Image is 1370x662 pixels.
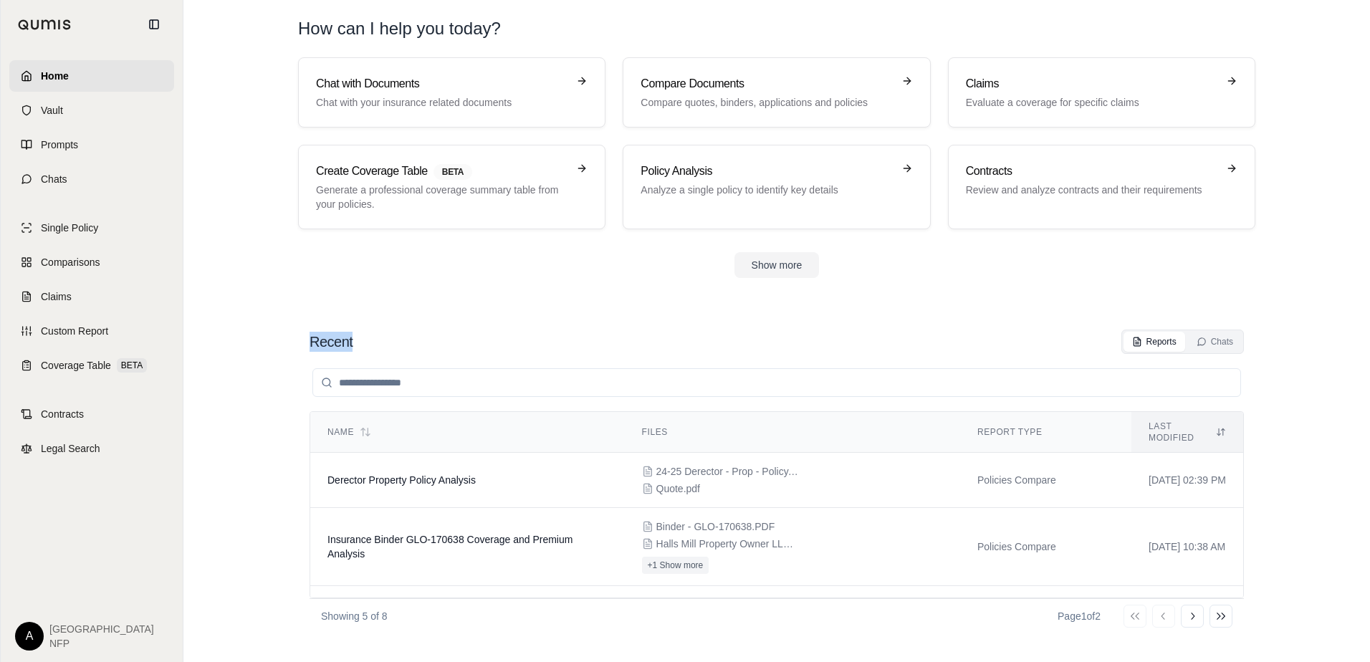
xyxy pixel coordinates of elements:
[41,255,100,269] span: Comparisons
[316,183,567,211] p: Generate a professional coverage summary table from your policies.
[623,57,930,128] a: Compare DocumentsCompare quotes, binders, applications and policies
[948,57,1255,128] a: ClaimsEvaluate a coverage for specific claims
[41,138,78,152] span: Prompts
[49,636,154,651] span: NFP
[9,433,174,464] a: Legal Search
[641,163,892,180] h3: Policy Analysis
[41,324,108,338] span: Custom Report
[9,398,174,430] a: Contracts
[966,183,1217,197] p: Review and analyze contracts and their requirements
[327,534,573,560] span: Insurance Binder GLO-170638 Coverage and Premium Analysis
[9,212,174,244] a: Single Policy
[960,586,1131,641] td: Policies Compare
[316,95,567,110] p: Chat with your insurance related documents
[316,75,567,92] h3: Chat with Documents
[316,163,567,180] h3: Create Coverage Table
[642,557,709,574] button: +1 Show more
[15,622,44,651] div: A
[41,358,111,373] span: Coverage Table
[960,508,1131,586] td: Policies Compare
[41,69,69,83] span: Home
[734,252,820,278] button: Show more
[1149,421,1226,443] div: Last modified
[625,412,960,453] th: Files
[1188,332,1242,352] button: Chats
[41,172,67,186] span: Chats
[656,519,775,534] span: Binder - GLO-170638.PDF
[9,60,174,92] a: Home
[327,426,608,438] div: Name
[960,412,1131,453] th: Report Type
[1058,609,1101,623] div: Page 1 of 2
[966,95,1217,110] p: Evaluate a coverage for specific claims
[41,407,84,421] span: Contracts
[9,129,174,160] a: Prompts
[1131,453,1243,508] td: [DATE] 02:39 PM
[9,246,174,278] a: Comparisons
[298,17,501,40] h1: How can I help you today?
[298,145,605,229] a: Create Coverage TableBETAGenerate a professional coverage summary table from your policies.
[641,95,892,110] p: Compare quotes, binders, applications and policies
[656,537,800,551] span: Halls Mill Property Owner LLC - Pol# GLO-170638 - Stamped Policy.pdf
[9,95,174,126] a: Vault
[327,474,476,486] span: Derector Property Policy Analysis
[41,441,100,456] span: Legal Search
[1197,336,1233,347] div: Chats
[9,163,174,195] a: Chats
[9,281,174,312] a: Claims
[9,350,174,381] a: Coverage TableBETA
[1132,336,1177,347] div: Reports
[656,464,800,479] span: 24-25 Derector - Prop - Policy.pdf
[41,221,98,235] span: Single Policy
[1124,332,1185,352] button: Reports
[623,145,930,229] a: Policy AnalysisAnalyze a single policy to identify key details
[433,164,472,180] span: BETA
[310,332,353,352] h2: Recent
[1131,586,1243,641] td: [DATE] 11:30 AM
[966,75,1217,92] h3: Claims
[948,145,1255,229] a: ContractsReview and analyze contracts and their requirements
[1131,508,1243,586] td: [DATE] 10:38 AM
[41,103,63,117] span: Vault
[641,183,892,197] p: Analyze a single policy to identify key details
[298,57,605,128] a: Chat with DocumentsChat with your insurance related documents
[143,13,166,36] button: Collapse sidebar
[960,453,1131,508] td: Policies Compare
[18,19,72,30] img: Qumis Logo
[9,315,174,347] a: Custom Report
[49,622,154,636] span: [GEOGRAPHIC_DATA]
[321,609,388,623] p: Showing 5 of 8
[117,358,147,373] span: BETA
[966,163,1217,180] h3: Contracts
[656,481,701,496] span: Quote.pdf
[41,289,72,304] span: Claims
[641,75,892,92] h3: Compare Documents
